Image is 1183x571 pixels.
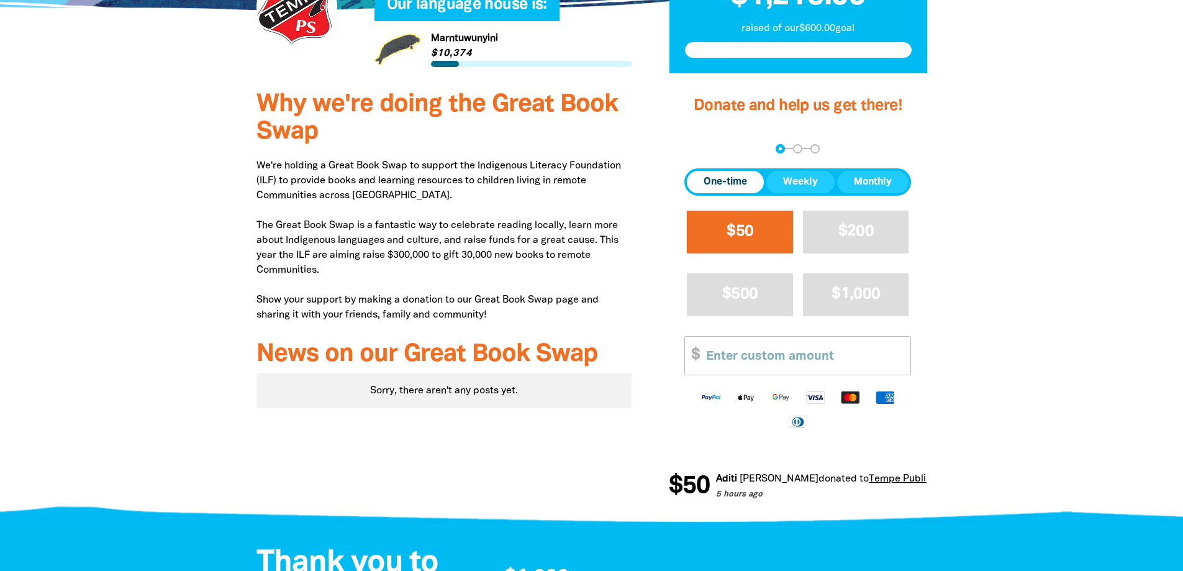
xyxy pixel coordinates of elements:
span: $50 [668,474,709,499]
img: Visa logo [798,390,833,404]
button: Navigate to step 2 of 3 to enter your details [793,144,802,153]
div: Donation stream [669,467,927,506]
h3: News on our Great Book Swap [256,341,632,368]
a: Tempe Public School's Great Book Swap! [868,475,1055,483]
span: Donate and help us get there! [694,99,902,113]
span: One-time [704,175,747,190]
button: Weekly [766,171,835,193]
span: $500 [722,287,758,301]
img: Diners Club logo [781,414,815,429]
em: [PERSON_NAME] [739,475,818,483]
button: $50 [687,211,793,254]
p: 5 hours ago [715,489,1055,501]
span: $ [685,337,700,375]
span: Why we're doing the Great Book Swap [256,93,618,144]
p: raised of our $600.00 goal [685,21,912,36]
img: Google Pay logo [763,390,798,404]
span: $200 [838,224,874,239]
p: We're holding a Great Book Swap to support the Indigenous Literacy Foundation (ILF) to provide bo... [256,158,632,322]
span: Weekly [783,175,818,190]
div: Paginated content [256,373,632,408]
button: One-time [687,171,764,193]
span: Monthly [854,175,892,190]
img: Paypal logo [694,390,728,404]
img: Apple Pay logo [728,390,763,404]
button: $500 [687,273,793,316]
div: Donation frequency [684,168,911,196]
div: Available payment methods [684,380,911,438]
span: $1,000 [832,287,880,301]
button: Monthly [837,171,909,193]
em: Aditi [715,475,737,483]
span: donated to [818,475,868,483]
input: Enter custom amount [697,337,910,375]
span: $50 [727,224,753,239]
h6: My Team [374,9,632,16]
button: $200 [803,211,909,254]
button: Navigate to step 3 of 3 to enter your payment details [810,144,820,153]
button: Navigate to step 1 of 3 to enter your donation amount [776,144,785,153]
button: $1,000 [803,273,909,316]
img: American Express logo [868,390,902,404]
div: Sorry, there aren't any posts yet. [256,373,632,408]
img: Mastercard logo [833,390,868,404]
